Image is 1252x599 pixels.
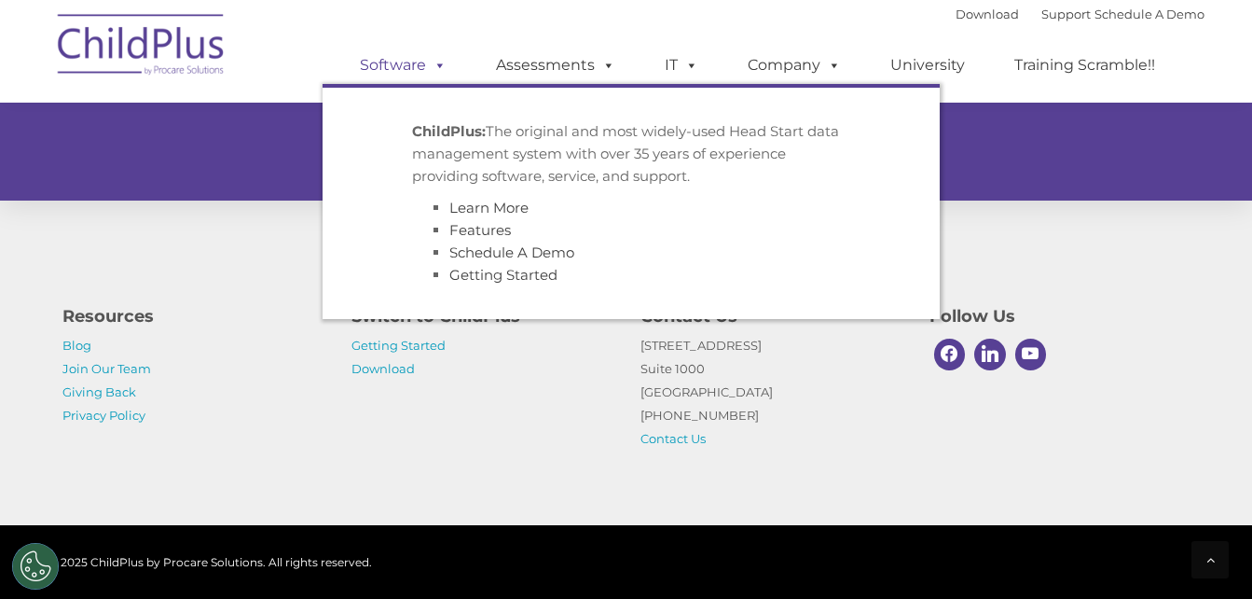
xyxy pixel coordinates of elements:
[477,47,634,84] a: Assessments
[62,408,145,423] a: Privacy Policy
[929,303,1190,329] h4: Follow Us
[62,361,151,376] a: Join Our Team
[62,338,91,353] a: Blog
[351,338,446,353] a: Getting Started
[956,7,1204,21] font: |
[640,431,706,446] a: Contact Us
[929,334,970,375] a: Facebook
[412,122,486,140] strong: ChildPlus:
[412,120,850,188] p: The original and most widely-used Head Start data management system with over 35 years of experie...
[1094,7,1204,21] a: Schedule A Demo
[970,334,1011,375] a: Linkedin
[341,47,465,84] a: Software
[996,47,1174,84] a: Training Scramble!!
[956,7,1019,21] a: Download
[640,334,901,451] p: [STREET_ADDRESS] Suite 1000 [GEOGRAPHIC_DATA] [PHONE_NUMBER]
[12,543,59,590] button: Cookies Settings
[48,555,372,569] span: © 2025 ChildPlus by Procare Solutions. All rights reserved.
[729,47,860,84] a: Company
[872,47,984,84] a: University
[449,244,574,261] a: Schedule A Demo
[449,266,557,284] a: Getting Started
[449,199,529,216] a: Learn More
[1011,334,1052,375] a: Youtube
[351,361,415,376] a: Download
[62,384,136,399] a: Giving Back
[62,303,323,329] h4: Resources
[1041,7,1091,21] a: Support
[48,1,235,94] img: ChildPlus by Procare Solutions
[449,221,511,239] a: Features
[646,47,717,84] a: IT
